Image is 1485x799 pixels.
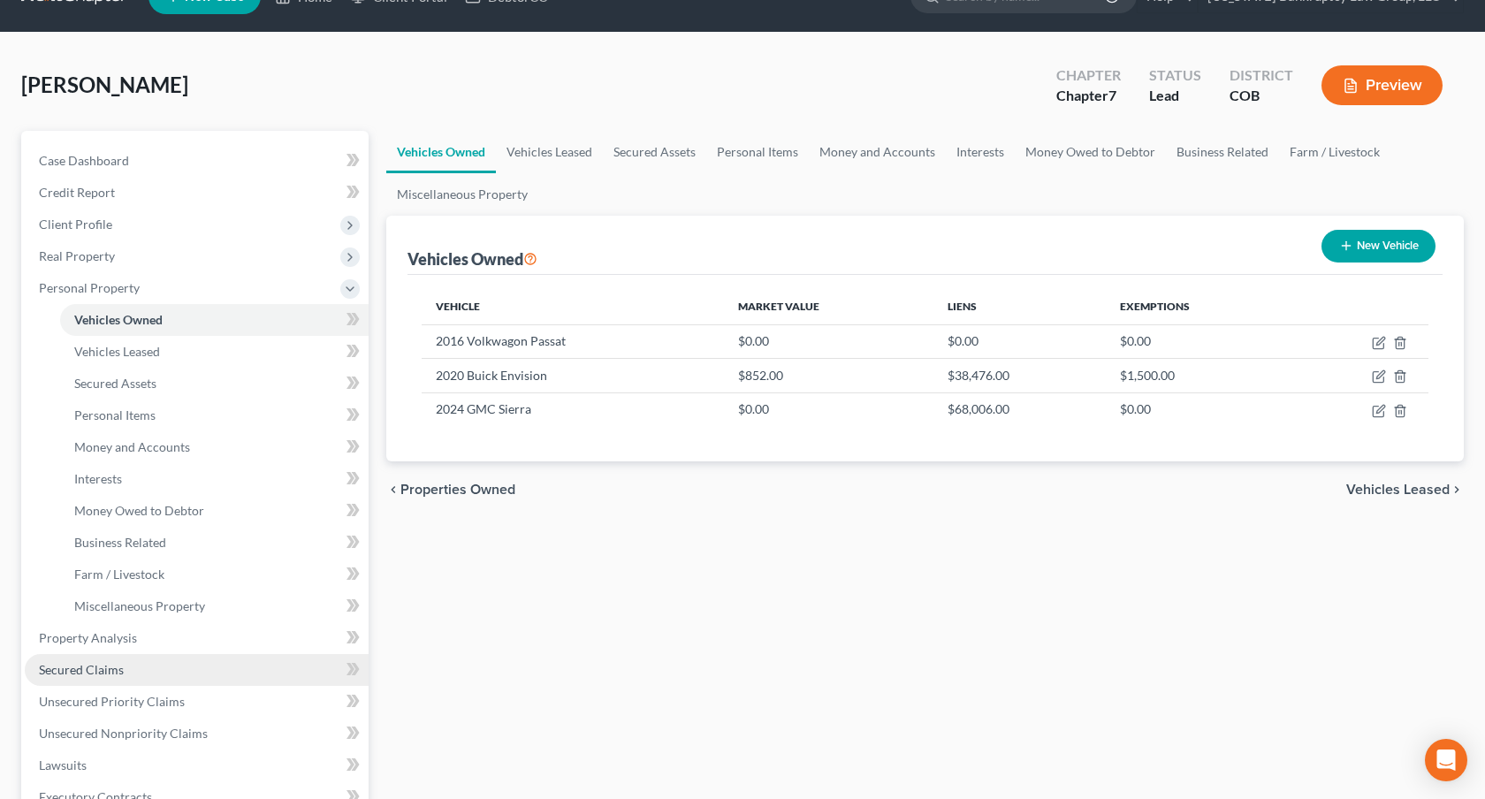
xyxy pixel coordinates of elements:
[1108,87,1116,103] span: 7
[1346,483,1464,497] button: Vehicles Leased chevron_right
[386,131,496,173] a: Vehicles Owned
[1106,392,1293,426] td: $0.00
[1106,289,1293,324] th: Exemptions
[25,750,369,781] a: Lawsuits
[60,431,369,463] a: Money and Accounts
[74,503,204,518] span: Money Owed to Debtor
[25,177,369,209] a: Credit Report
[422,392,724,426] td: 2024 GMC Sierra
[724,289,933,324] th: Market Value
[933,324,1106,358] td: $0.00
[74,439,190,454] span: Money and Accounts
[25,686,369,718] a: Unsecured Priority Claims
[1149,86,1201,106] div: Lead
[74,376,156,391] span: Secured Assets
[422,289,724,324] th: Vehicle
[21,72,188,97] span: [PERSON_NAME]
[809,131,946,173] a: Money and Accounts
[422,324,724,358] td: 2016 Volkwagon Passat
[706,131,809,173] a: Personal Items
[74,471,122,486] span: Interests
[39,726,208,741] span: Unsecured Nonpriority Claims
[496,131,603,173] a: Vehicles Leased
[1321,65,1443,105] button: Preview
[39,280,140,295] span: Personal Property
[39,217,112,232] span: Client Profile
[407,248,537,270] div: Vehicles Owned
[25,654,369,686] a: Secured Claims
[25,145,369,177] a: Case Dashboard
[39,630,137,645] span: Property Analysis
[60,590,369,622] a: Miscellaneous Property
[60,495,369,527] a: Money Owed to Debtor
[60,368,369,399] a: Secured Assets
[74,344,160,359] span: Vehicles Leased
[60,463,369,495] a: Interests
[74,598,205,613] span: Miscellaneous Property
[933,289,1106,324] th: Liens
[933,359,1106,392] td: $38,476.00
[1346,483,1450,497] span: Vehicles Leased
[74,567,164,582] span: Farm / Livestock
[1450,483,1464,497] i: chevron_right
[74,535,166,550] span: Business Related
[1321,230,1435,263] button: New Vehicle
[724,324,933,358] td: $0.00
[1056,86,1121,106] div: Chapter
[1149,65,1201,86] div: Status
[25,718,369,750] a: Unsecured Nonpriority Claims
[39,153,129,168] span: Case Dashboard
[39,757,87,772] span: Lawsuits
[422,359,724,392] td: 2020 Buick Envision
[39,694,185,709] span: Unsecured Priority Claims
[1230,65,1293,86] div: District
[386,483,515,497] button: chevron_left Properties Owned
[724,359,933,392] td: $852.00
[1425,739,1467,781] div: Open Intercom Messenger
[933,392,1106,426] td: $68,006.00
[60,304,369,336] a: Vehicles Owned
[74,407,156,422] span: Personal Items
[39,185,115,200] span: Credit Report
[1015,131,1166,173] a: Money Owed to Debtor
[60,399,369,431] a: Personal Items
[386,173,538,216] a: Miscellaneous Property
[1056,65,1121,86] div: Chapter
[400,483,515,497] span: Properties Owned
[25,622,369,654] a: Property Analysis
[1279,131,1390,173] a: Farm / Livestock
[60,559,369,590] a: Farm / Livestock
[1106,359,1293,392] td: $1,500.00
[1230,86,1293,106] div: COB
[39,662,124,677] span: Secured Claims
[1106,324,1293,358] td: $0.00
[386,483,400,497] i: chevron_left
[39,248,115,263] span: Real Property
[60,527,369,559] a: Business Related
[60,336,369,368] a: Vehicles Leased
[724,392,933,426] td: $0.00
[74,312,163,327] span: Vehicles Owned
[1166,131,1279,173] a: Business Related
[946,131,1015,173] a: Interests
[603,131,706,173] a: Secured Assets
